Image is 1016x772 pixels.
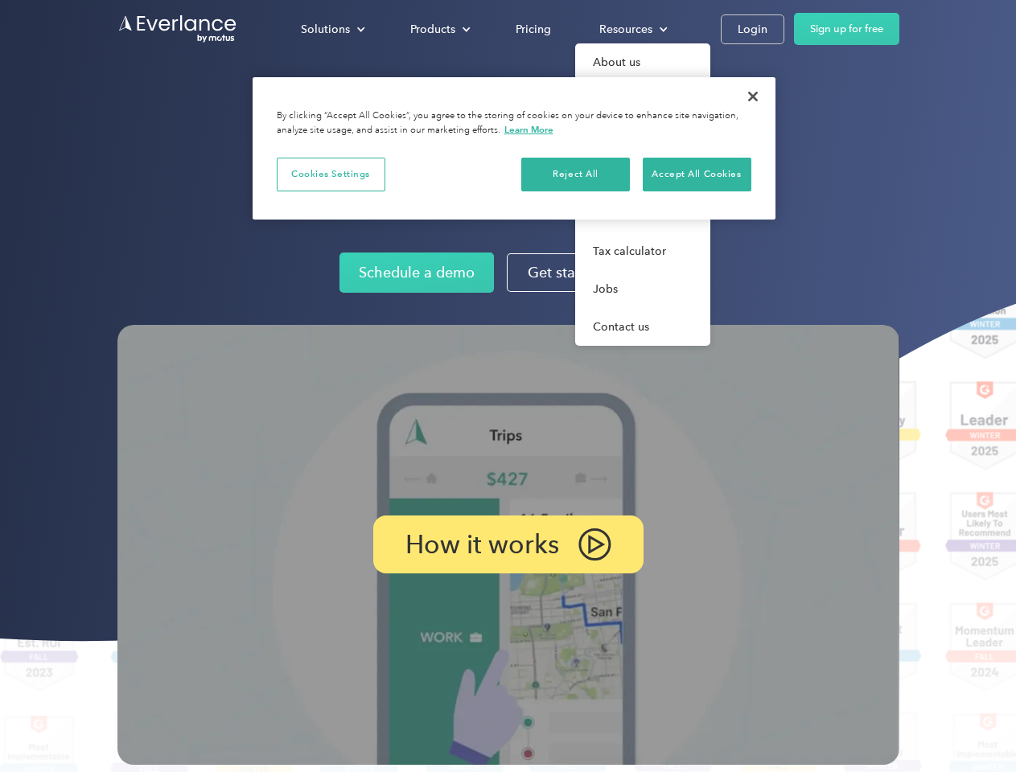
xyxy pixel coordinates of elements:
input: Submit [118,96,199,129]
div: Cookie banner [253,77,775,220]
a: Login [721,14,784,44]
a: About us [575,43,710,81]
button: Cookies Settings [277,158,385,191]
button: Close [735,79,771,114]
nav: Resources [575,43,710,346]
a: Go to homepage [117,14,238,44]
button: Accept All Cookies [643,158,751,191]
div: Solutions [285,15,378,43]
a: Contact us [575,308,710,346]
a: Schedule a demo [339,253,494,293]
a: Tax calculator [575,232,710,270]
div: Pricing [516,19,551,39]
div: Privacy [253,77,775,220]
div: Resources [583,15,681,43]
button: Reject All [521,158,630,191]
div: Products [410,19,455,39]
div: Products [394,15,483,43]
a: Get started for free [507,253,677,292]
div: Resources [599,19,652,39]
a: More information about your privacy, opens in a new tab [504,124,553,135]
div: By clicking “Accept All Cookies”, you agree to the storing of cookies on your device to enhance s... [277,109,751,138]
a: Sign up for free [794,13,899,45]
a: Pricing [500,15,567,43]
div: Solutions [301,19,350,39]
div: Login [738,19,767,39]
p: How it works [405,535,559,554]
a: Jobs [575,270,710,308]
